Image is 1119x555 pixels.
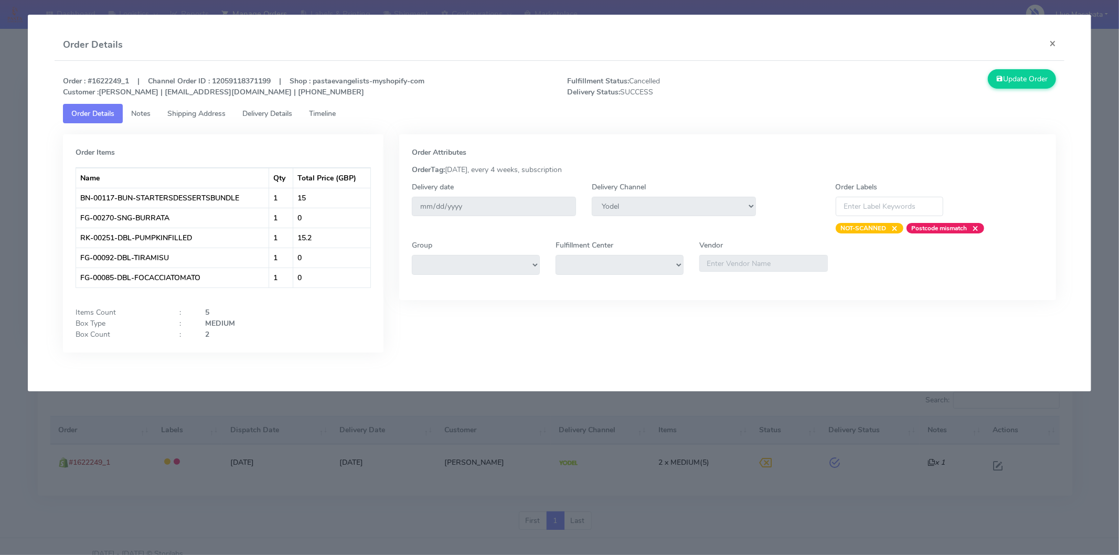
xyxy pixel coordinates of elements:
[699,255,827,272] input: Enter Vendor Name
[167,109,226,119] span: Shipping Address
[293,268,370,287] td: 0
[967,223,979,233] span: ×
[76,188,269,208] td: BN-00117-BUN-STARTERSDESSERTSBUNDLE
[76,228,269,248] td: RK-00251-DBL-PUMPKINFILLED
[269,228,293,248] td: 1
[1041,29,1064,57] button: Close
[63,87,99,97] strong: Customer :
[71,109,114,119] span: Order Details
[63,38,123,52] h4: Order Details
[592,182,646,193] label: Delivery Channel
[269,188,293,208] td: 1
[242,109,292,119] span: Delivery Details
[293,248,370,268] td: 0
[887,223,898,233] span: ×
[76,268,269,287] td: FG-00085-DBL-FOCACCIATOMATO
[559,76,812,98] span: Cancelled SUCCESS
[68,329,172,340] div: Box Count
[412,240,432,251] label: Group
[836,197,944,216] input: Enter Label Keywords
[988,69,1056,89] button: Update Order
[205,307,209,317] strong: 5
[412,147,466,157] strong: Order Attributes
[172,329,197,340] div: :
[293,208,370,228] td: 0
[205,329,209,339] strong: 2
[269,248,293,268] td: 1
[269,168,293,188] th: Qty
[172,318,197,329] div: :
[293,188,370,208] td: 15
[404,164,1051,175] div: [DATE], every 4 weeks, subscription
[309,109,336,119] span: Timeline
[269,208,293,228] td: 1
[131,109,151,119] span: Notes
[412,182,454,193] label: Delivery date
[76,208,269,228] td: FG-00270-SNG-BURRATA
[912,224,967,232] strong: Postcode mismatch
[63,76,424,97] strong: Order : #1622249_1 | Channel Order ID : 12059118371199 | Shop : pastaevangelists-myshopify-com [P...
[269,268,293,287] td: 1
[76,168,269,188] th: Name
[567,76,629,86] strong: Fulfillment Status:
[699,240,723,251] label: Vendor
[205,318,235,328] strong: MEDIUM
[172,307,197,318] div: :
[293,168,370,188] th: Total Price (GBP)
[76,248,269,268] td: FG-00092-DBL-TIRAMISU
[412,165,445,175] strong: OrderTag:
[841,224,887,232] strong: NOT-SCANNED
[76,147,115,157] strong: Order Items
[567,87,620,97] strong: Delivery Status:
[68,307,172,318] div: Items Count
[836,182,878,193] label: Order Labels
[68,318,172,329] div: Box Type
[556,240,613,251] label: Fulfillment Center
[293,228,370,248] td: 15.2
[63,104,1056,123] ul: Tabs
